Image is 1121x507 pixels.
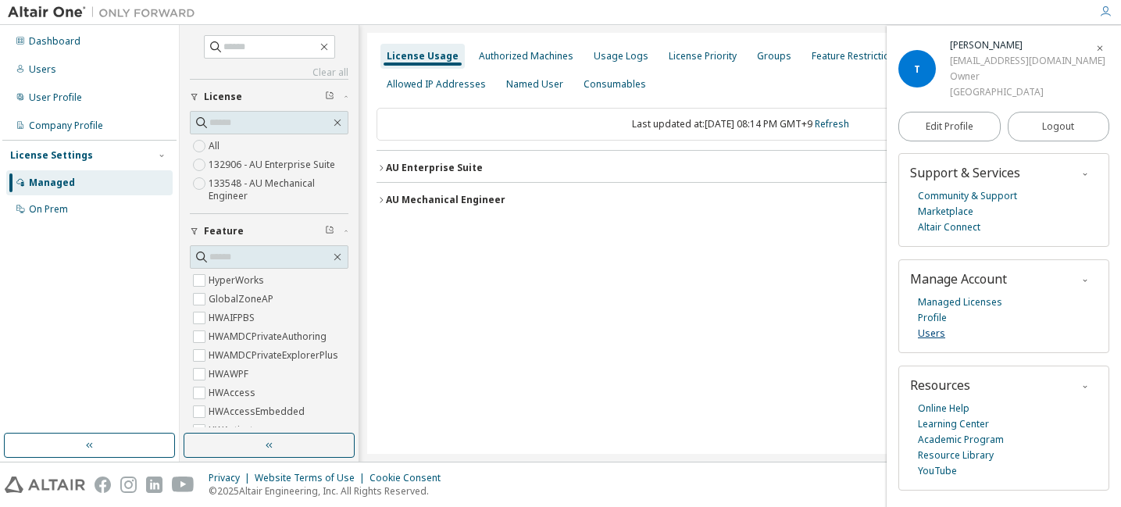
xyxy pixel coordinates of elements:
[204,91,242,103] span: License
[370,472,450,484] div: Cookie Consent
[209,137,223,155] label: All
[950,37,1105,53] div: Toshiaki Sakurai
[918,310,947,326] a: Profile
[918,188,1017,204] a: Community & Support
[190,80,348,114] button: License
[386,194,505,206] div: AU Mechanical Engineer
[29,91,82,104] div: User Profile
[209,384,259,402] label: HWAccess
[255,472,370,484] div: Website Terms of Use
[209,402,308,421] label: HWAccessEmbedded
[325,225,334,237] span: Clear filter
[377,108,1104,141] div: Last updated at: [DATE] 08:14 PM GMT+9
[29,35,80,48] div: Dashboard
[918,401,969,416] a: Online Help
[387,50,459,62] div: License Usage
[387,78,486,91] div: Allowed IP Addresses
[950,53,1105,69] div: [EMAIL_ADDRESS][DOMAIN_NAME]
[29,203,68,216] div: On Prem
[190,66,348,79] a: Clear all
[377,183,1104,217] button: AU Mechanical EngineerLicense ID: 133548
[926,120,973,133] span: Edit Profile
[209,421,262,440] label: HWActivate
[594,50,648,62] div: Usage Logs
[918,204,973,220] a: Marketplace
[8,5,203,20] img: Altair One
[910,377,970,394] span: Resources
[29,120,103,132] div: Company Profile
[120,477,137,493] img: instagram.svg
[910,270,1007,287] span: Manage Account
[950,69,1105,84] div: Owner
[190,214,348,248] button: Feature
[1042,119,1074,134] span: Logout
[386,162,483,174] div: AU Enterprise Suite
[918,220,980,235] a: Altair Connect
[918,463,957,479] a: YouTube
[910,164,1020,181] span: Support & Services
[914,62,920,76] span: T
[918,326,945,341] a: Users
[669,50,737,62] div: License Priority
[950,84,1105,100] div: [GEOGRAPHIC_DATA]
[757,50,791,62] div: Groups
[325,91,334,103] span: Clear filter
[918,448,994,463] a: Resource Library
[898,112,1001,141] a: Edit Profile
[172,477,195,493] img: youtube.svg
[29,177,75,189] div: Managed
[5,477,85,493] img: altair_logo.svg
[10,149,93,162] div: License Settings
[204,225,244,237] span: Feature
[918,295,1002,310] a: Managed Licenses
[506,78,563,91] div: Named User
[584,78,646,91] div: Consumables
[95,477,111,493] img: facebook.svg
[209,346,341,365] label: HWAMDCPrivateExplorerPlus
[29,63,56,76] div: Users
[209,327,330,346] label: HWAMDCPrivateAuthoring
[918,432,1004,448] a: Academic Program
[918,416,989,432] a: Learning Center
[209,472,255,484] div: Privacy
[1008,112,1110,141] button: Logout
[209,271,267,290] label: HyperWorks
[209,174,348,205] label: 133548 - AU Mechanical Engineer
[209,484,450,498] p: © 2025 Altair Engineering, Inc. All Rights Reserved.
[209,290,277,309] label: GlobalZoneAP
[377,151,1104,185] button: AU Enterprise SuiteLicense ID: 132906
[815,117,849,130] a: Refresh
[209,365,252,384] label: HWAWPF
[209,155,338,174] label: 132906 - AU Enterprise Suite
[479,50,573,62] div: Authorized Machines
[812,50,901,62] div: Feature Restrictions
[146,477,162,493] img: linkedin.svg
[209,309,258,327] label: HWAIFPBS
